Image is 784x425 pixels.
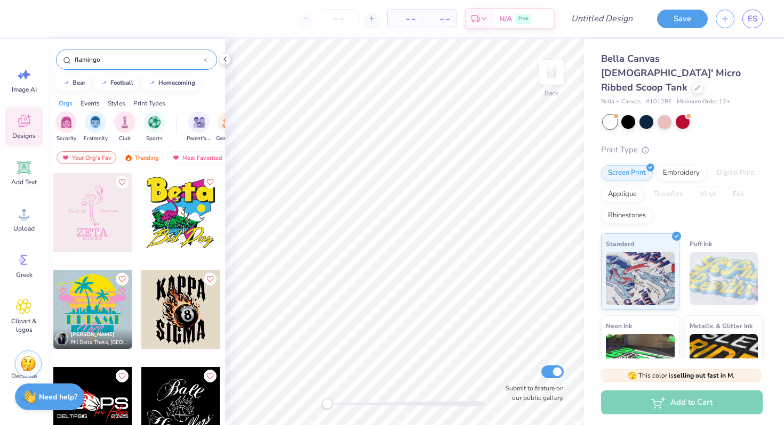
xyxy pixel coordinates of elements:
[73,80,85,86] div: bear
[119,151,164,164] div: Trending
[60,116,73,128] img: Sorority Image
[541,62,562,83] img: Back
[84,135,108,143] span: Fraternity
[11,178,37,186] span: Add Text
[204,273,217,285] button: Like
[601,186,644,202] div: Applique
[187,135,211,143] span: Parent's Weekend
[70,339,128,347] span: Phi Delta Theta, [GEOGRAPHIC_DATA]
[124,154,133,161] img: trending.gif
[216,111,241,143] div: filter for Game Day
[90,116,101,128] img: Fraternity Image
[204,176,217,189] button: Like
[108,99,125,108] div: Styles
[428,13,450,24] span: – –
[601,144,763,156] div: Print Type
[628,371,637,381] span: 🫣
[59,99,73,108] div: Orgs
[13,224,35,233] span: Upload
[39,392,77,402] strong: Need help?
[110,80,133,86] div: football
[143,111,165,143] div: filter for Sports
[57,151,116,164] div: Your Org's Fav
[55,111,77,143] div: filter for Sorority
[100,80,108,86] img: trend_line.gif
[114,111,135,143] button: filter button
[84,111,108,143] button: filter button
[146,135,163,143] span: Sports
[726,186,751,202] div: Foil
[55,111,77,143] button: filter button
[647,186,690,202] div: Transfers
[545,88,558,98] div: Back
[167,151,227,164] div: Most Favorited
[187,111,211,143] div: filter for Parent's Weekend
[61,154,70,161] img: most_fav.gif
[57,135,76,143] span: Sorority
[204,370,217,382] button: Like
[322,398,332,409] div: Accessibility label
[12,85,37,94] span: Image AI
[216,135,241,143] span: Game Day
[601,52,741,94] span: Bella Canvas [DEMOGRAPHIC_DATA]' Micro Ribbed Scoop Tank
[690,320,753,331] span: Metallic & Glitter Ink
[628,371,734,380] span: This color is .
[690,334,758,387] img: Metallic & Glitter Ink
[690,238,712,249] span: Puff Ink
[606,334,675,387] img: Neon Ink
[690,252,758,305] img: Puff Ink
[563,8,641,29] input: Untitled Design
[16,271,33,279] span: Greek
[742,10,763,28] a: ES
[187,111,211,143] button: filter button
[748,13,757,25] span: ES
[499,13,512,24] span: N/A
[656,165,707,181] div: Embroidery
[62,80,70,86] img: trend_line.gif
[70,331,115,338] span: [PERSON_NAME]
[657,10,708,28] button: Save
[143,111,165,143] button: filter button
[193,116,205,128] img: Parent's Weekend Image
[56,75,90,91] button: bear
[84,111,108,143] div: filter for Fraternity
[119,116,131,128] img: Club Image
[394,13,415,24] span: – –
[148,116,161,128] img: Sports Image
[646,97,671,107] span: # 1012BE
[606,320,632,331] span: Neon Ink
[601,165,653,181] div: Screen Print
[133,99,165,108] div: Print Types
[158,80,195,86] div: homecoming
[601,208,653,224] div: Rhinestones
[222,116,235,128] img: Game Day Image
[518,15,529,22] span: Free
[6,317,42,334] span: Clipart & logos
[116,176,129,189] button: Like
[606,238,634,249] span: Standard
[318,9,359,28] input: – –
[12,132,36,140] span: Designs
[81,99,100,108] div: Events
[677,97,730,107] span: Minimum Order: 12 +
[606,252,675,305] img: Standard
[116,273,129,285] button: Like
[74,54,203,65] input: Try "Alpha"
[148,80,156,86] img: trend_line.gif
[94,75,138,91] button: football
[500,383,564,403] label: Submit to feature on our public gallery.
[119,135,131,143] span: Club
[114,111,135,143] div: filter for Club
[172,154,180,161] img: most_fav.gif
[11,372,37,380] span: Decorate
[693,186,723,202] div: Vinyl
[674,371,733,380] strong: selling out fast in M
[116,370,129,382] button: Like
[601,97,641,107] span: Bella + Canvas
[216,111,241,143] button: filter button
[710,165,762,181] div: Digital Print
[142,75,200,91] button: homecoming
